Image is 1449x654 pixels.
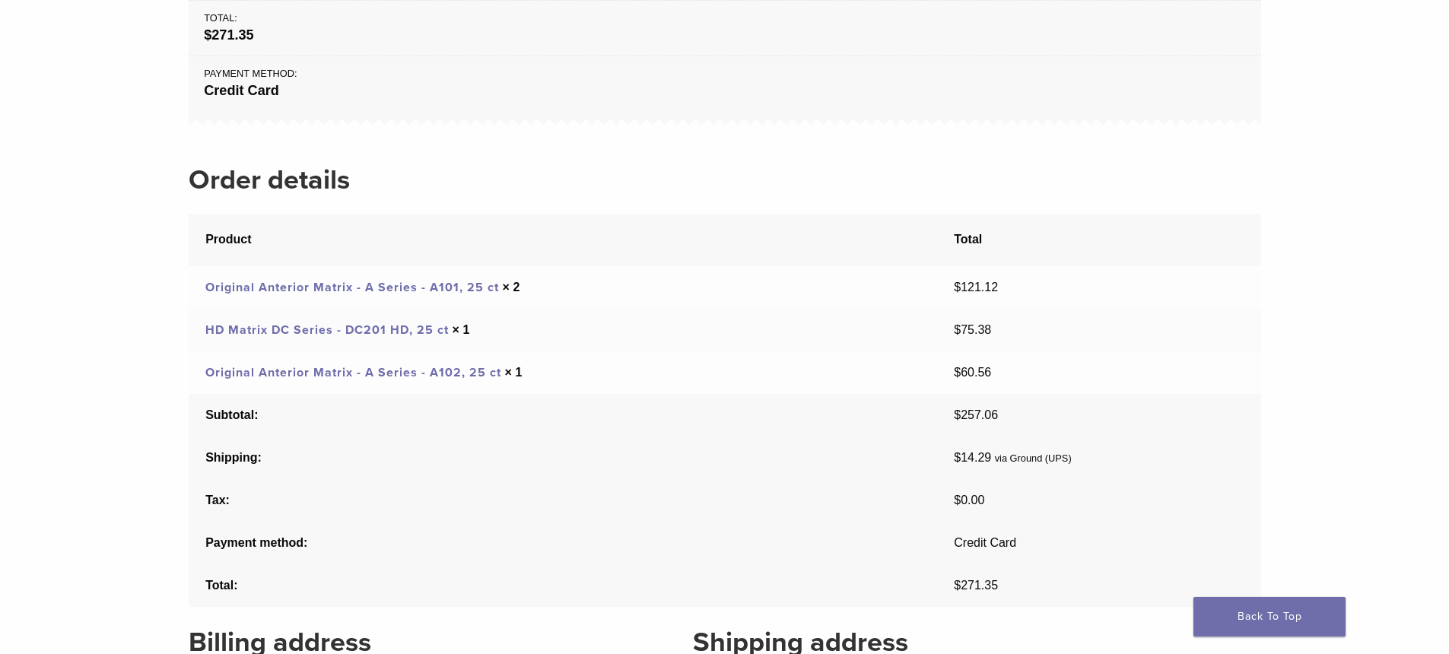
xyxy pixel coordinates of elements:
span: $ [954,451,961,464]
span: 257.06 [954,408,998,421]
td: Credit Card [937,522,1261,564]
strong: Credit Card [204,81,1245,101]
a: HD Matrix DC Series - DC201 HD, 25 ct [205,322,449,338]
th: Subtotal: [189,394,937,437]
span: $ [954,579,961,592]
li: Total: [189,1,1261,56]
bdi: 121.12 [954,281,998,294]
span: $ [954,323,961,336]
th: Shipping: [189,437,937,479]
small: via Ground (UPS) [995,452,1072,464]
bdi: 271.35 [204,27,253,43]
th: Total [937,214,1261,266]
a: Original Anterior Matrix - A Series - A102, 25 ct [205,365,501,380]
th: Tax: [189,479,937,522]
span: 0.00 [954,494,984,506]
th: Total: [189,564,937,607]
span: $ [204,27,211,43]
strong: × 1 [453,323,470,336]
li: Payment method: [189,56,1261,117]
bdi: 60.56 [954,366,991,379]
span: $ [954,366,961,379]
span: $ [954,281,961,294]
h2: Order details [189,162,1261,198]
span: $ [954,494,961,506]
th: Payment method: [189,522,937,564]
a: Back To Top [1193,597,1346,637]
bdi: 75.38 [954,323,991,336]
strong: × 2 [503,281,520,294]
span: 271.35 [954,579,998,592]
a: Original Anterior Matrix - A Series - A101, 25 ct [205,280,499,295]
strong: × 1 [505,366,523,379]
th: Product [189,214,937,266]
span: $ [954,408,961,421]
span: 14.29 [954,451,991,464]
